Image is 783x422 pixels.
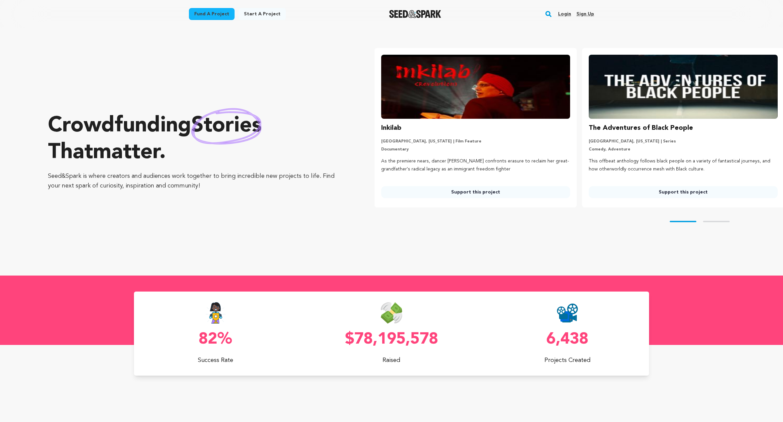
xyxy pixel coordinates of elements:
img: Seed&Spark Logo Dark Mode [389,10,441,18]
p: [GEOGRAPHIC_DATA], [US_STATE] | Film Feature [381,139,570,144]
img: Inkilab image [381,55,570,119]
img: Seed&Spark Money Raised Icon [381,302,402,324]
span: matter [93,142,159,163]
img: The Adventures of Black People image [589,55,778,119]
p: As the premiere nears, dancer [PERSON_NAME] confronts erasure to reclaim her great-grandfather's ... [381,157,570,173]
img: Seed&Spark Projects Created Icon [557,302,578,324]
p: Comedy, Adventure [589,147,778,152]
p: 82% [134,332,297,348]
a: Login [558,9,571,19]
h3: The Adventures of Black People [589,123,693,133]
p: Seed&Spark is where creators and audiences work together to bring incredible new projects to life... [48,171,348,191]
p: [GEOGRAPHIC_DATA], [US_STATE] | Series [589,139,778,144]
a: Start a project [239,8,286,20]
h3: Inkilab [381,123,401,133]
a: Support this project [381,186,570,198]
p: Raised [310,356,473,365]
p: Projects Created [486,356,649,365]
p: Crowdfunding that . [48,113,348,166]
p: $78,195,578 [310,332,473,348]
p: This offbeat anthology follows black people on a variety of fantastical journeys, and how otherwo... [589,157,778,173]
p: Documentary [381,147,570,152]
img: hand sketched image [191,108,262,144]
a: Sign up [576,9,594,19]
a: Support this project [589,186,778,198]
a: Fund a project [189,8,235,20]
p: 6,438 [486,332,649,348]
a: Seed&Spark Homepage [389,10,441,18]
p: Success Rate [134,356,297,365]
img: Seed&Spark Success Rate Icon [205,302,226,324]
